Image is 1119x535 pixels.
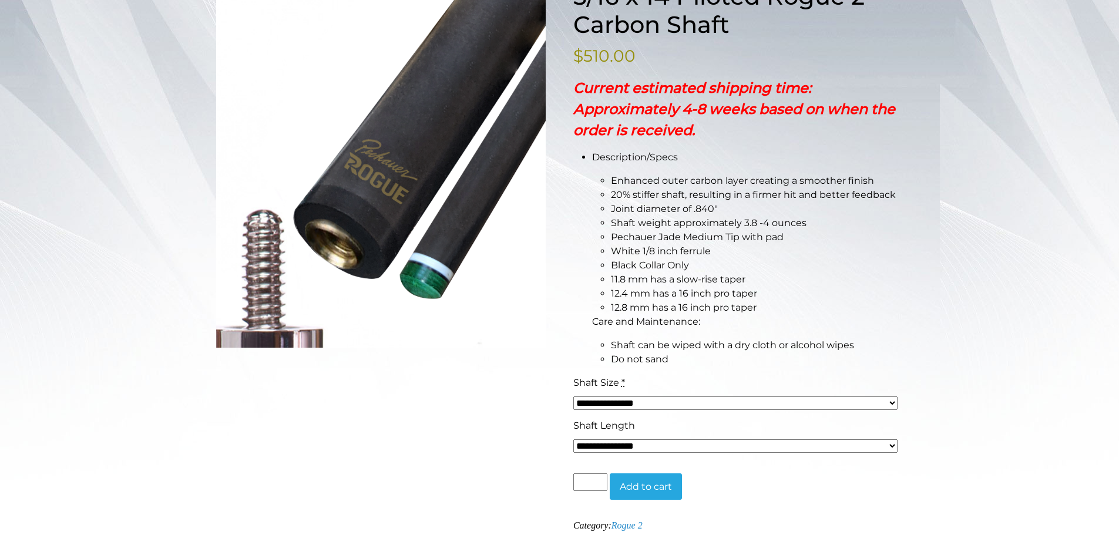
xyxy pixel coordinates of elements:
[573,420,635,431] span: Shaft Length
[592,152,678,163] span: Description/Specs
[621,377,625,388] abbr: required
[611,339,854,351] span: Shaft can be wiped with a dry cloth or alcohol wipes
[611,245,711,257] span: White 1/8 inch ferrule
[573,46,583,66] span: $
[611,203,718,214] span: Joint diameter of .840″
[592,316,700,327] span: Care and Maintenance:
[611,217,807,228] span: Shaft weight approximately 3.8 -4 ounces
[573,46,636,66] bdi: 510.00
[611,520,643,530] a: Rogue 2
[573,377,619,388] span: Shaft Size
[610,473,682,500] button: Add to cart
[573,473,607,491] input: Product quantity
[611,302,757,313] span: 12.8 mm has a 16 inch pro taper
[611,260,689,271] span: Black Collar Only
[611,189,896,200] span: 20% stiffer shaft, resulting in a firmer hit and better feedback
[611,274,745,285] span: 11.8 mm has a slow-rise taper
[611,231,784,243] span: Pechauer Jade Medium Tip with pad
[611,175,874,186] span: Enhanced outer carbon layer creating a smoother finish
[573,520,643,530] span: Category:
[611,288,757,299] span: 12.4 mm has a 16 inch pro taper
[573,79,895,139] strong: Current estimated shipping time: Approximately 4-8 weeks based on when the order is received.
[611,354,668,365] span: Do not sand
